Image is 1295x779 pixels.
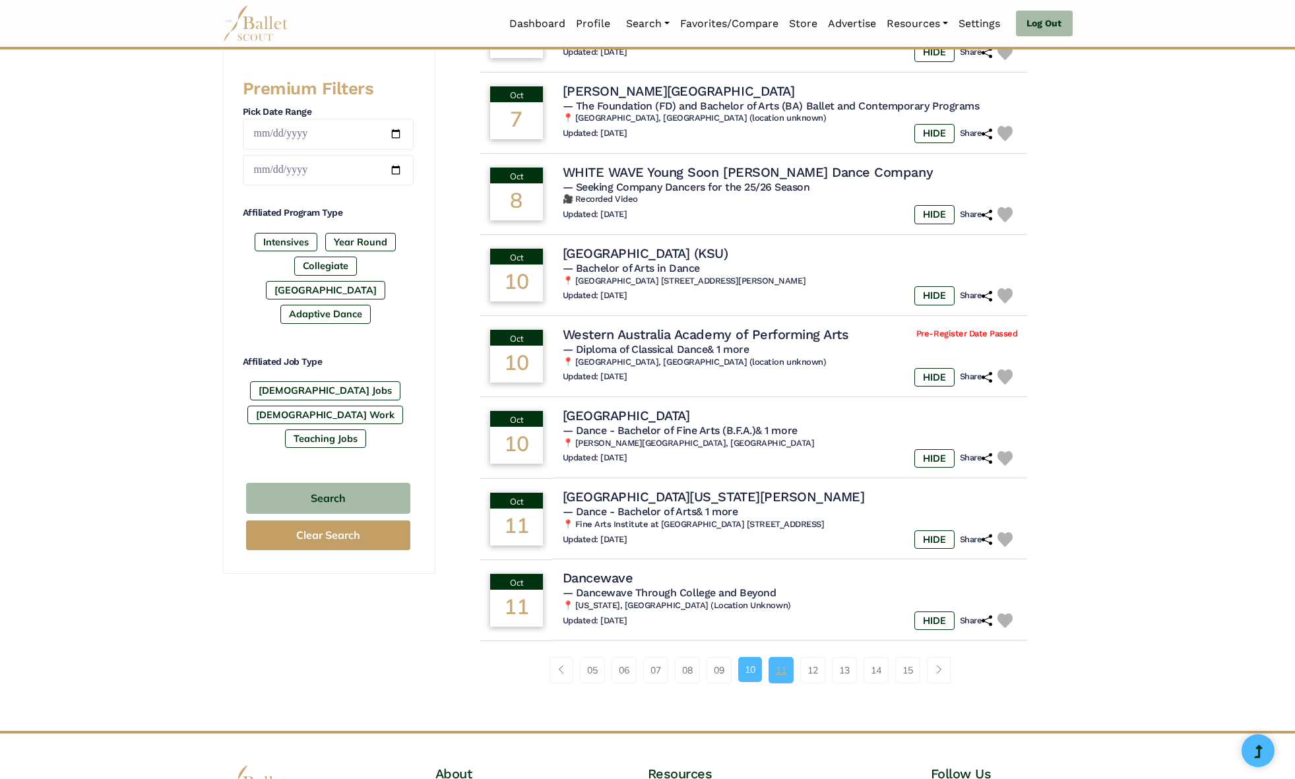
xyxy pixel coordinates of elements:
[563,519,1018,530] h6: 📍 Fine Arts Institute at [GEOGRAPHIC_DATA] [STREET_ADDRESS]
[490,183,543,220] div: 8
[960,371,993,383] h6: Share
[960,128,993,139] h6: Share
[490,411,543,427] div: Oct
[490,330,543,346] div: Oct
[490,493,543,509] div: Oct
[580,657,605,683] a: 05
[563,245,728,262] h4: [GEOGRAPHIC_DATA] (KSU)
[960,534,993,545] h6: Share
[563,407,690,424] h4: [GEOGRAPHIC_DATA]
[563,290,627,301] h6: Updated: [DATE]
[243,206,414,220] h4: Affiliated Program Type
[563,181,810,193] span: — Seeking Company Dancers for the 25/26 Season
[914,43,955,61] label: HIDE
[895,657,920,683] a: 15
[563,326,849,343] h4: Western Australia Academy of Performing Arts
[563,569,633,586] h4: Dancewave
[266,281,385,299] label: [GEOGRAPHIC_DATA]
[490,590,543,627] div: 11
[823,10,881,38] a: Advertise
[914,449,955,468] label: HIDE
[800,657,825,683] a: 12
[563,100,980,112] span: — The Foundation (FD) and Bachelor of Arts (BA) Ballet and Contemporary Programs
[563,194,1018,205] h6: 🎥 Recorded Video
[294,257,357,275] label: Collegiate
[960,615,993,627] h6: Share
[916,328,1017,340] span: Pre-Register Date Passed
[769,657,794,683] a: 11
[280,305,371,323] label: Adaptive Dance
[490,427,543,464] div: 10
[881,10,953,38] a: Resources
[563,424,798,437] span: — Dance - Bachelor of Fine Arts (B.F.A.)
[490,168,543,183] div: Oct
[832,657,857,683] a: 13
[612,657,637,683] a: 06
[563,164,933,181] h4: WHITE WAVE Young Soon [PERSON_NAME] Dance Company
[490,249,543,265] div: Oct
[914,286,955,305] label: HIDE
[563,262,700,274] span: — Bachelor of Arts in Dance
[563,47,627,58] h6: Updated: [DATE]
[914,205,955,224] label: HIDE
[550,657,958,683] nav: Page navigation example
[1016,11,1072,37] a: Log Out
[914,124,955,142] label: HIDE
[563,357,1018,368] h6: 📍 [GEOGRAPHIC_DATA], [GEOGRAPHIC_DATA] (location unknown)
[563,113,1018,124] h6: 📍 [GEOGRAPHIC_DATA], [GEOGRAPHIC_DATA] (location unknown)
[246,483,410,514] button: Search
[643,657,668,683] a: 07
[246,520,410,550] button: Clear Search
[784,10,823,38] a: Store
[960,290,993,301] h6: Share
[563,343,749,356] span: — Diploma of Classical Dance
[563,371,627,383] h6: Updated: [DATE]
[563,128,627,139] h6: Updated: [DATE]
[243,106,414,119] h4: Pick Date Range
[563,209,627,220] h6: Updated: [DATE]
[696,505,738,518] a: & 1 more
[563,276,1018,287] h6: 📍 [GEOGRAPHIC_DATA] [STREET_ADDRESS][PERSON_NAME]
[621,10,675,38] a: Search
[953,10,1005,38] a: Settings
[490,265,543,301] div: 10
[864,657,889,683] a: 14
[325,233,396,251] label: Year Round
[243,78,414,100] h3: Premium Filters
[563,488,865,505] h4: [GEOGRAPHIC_DATA][US_STATE][PERSON_NAME]
[285,429,366,448] label: Teaching Jobs
[504,10,571,38] a: Dashboard
[490,102,543,139] div: 7
[490,346,543,383] div: 10
[490,86,543,102] div: Oct
[255,233,317,251] label: Intensives
[755,424,797,437] a: & 1 more
[563,505,738,518] span: — Dance - Bachelor of Arts
[675,10,784,38] a: Favorites/Compare
[960,47,993,58] h6: Share
[707,343,749,356] a: & 1 more
[675,657,700,683] a: 08
[738,657,762,682] a: 10
[707,657,732,683] a: 09
[250,381,400,400] label: [DEMOGRAPHIC_DATA] Jobs
[914,530,955,549] label: HIDE
[563,615,627,627] h6: Updated: [DATE]
[247,406,403,424] label: [DEMOGRAPHIC_DATA] Work
[490,574,543,590] div: Oct
[563,534,627,545] h6: Updated: [DATE]
[563,600,1018,611] h6: 📍 [US_STATE], [GEOGRAPHIC_DATA] (Location Unknown)
[490,509,543,545] div: 11
[243,356,414,369] h4: Affiliated Job Type
[571,10,616,38] a: Profile
[914,368,955,387] label: HIDE
[563,452,627,464] h6: Updated: [DATE]
[563,586,776,599] span: — Dancewave Through College and Beyond
[563,82,795,100] h4: [PERSON_NAME][GEOGRAPHIC_DATA]
[960,209,993,220] h6: Share
[960,452,993,464] h6: Share
[563,438,1018,449] h6: 📍 [PERSON_NAME][GEOGRAPHIC_DATA], [GEOGRAPHIC_DATA]
[914,611,955,630] label: HIDE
